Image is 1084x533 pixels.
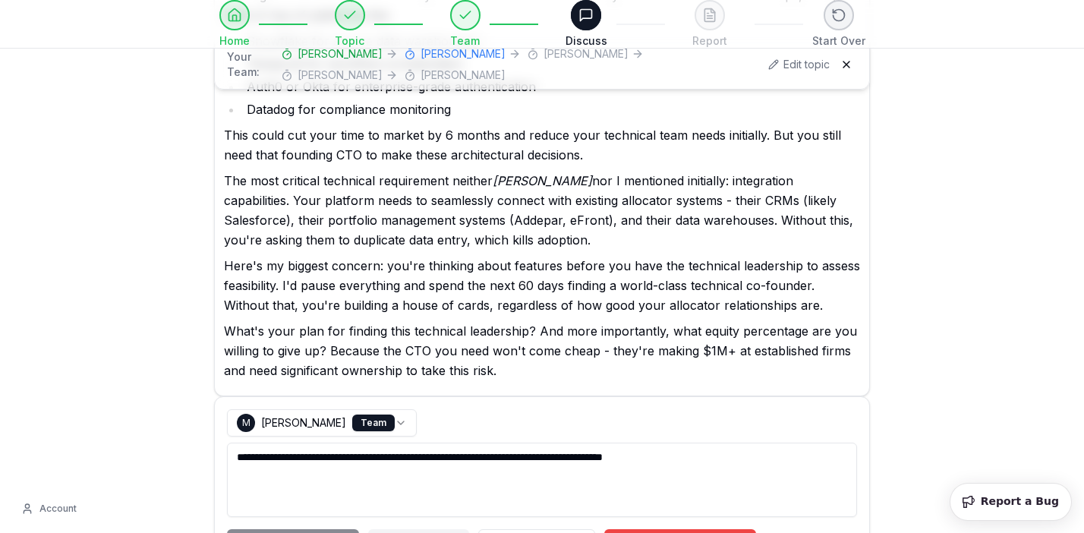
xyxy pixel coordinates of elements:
button: Account [12,497,86,521]
span: [PERSON_NAME] [298,68,383,83]
span: Your Team: [227,49,275,80]
span: [PERSON_NAME] [544,46,629,61]
li: Datadog for compliance monitoring [242,99,860,119]
p: The most critical technical requirement neither nor I mentioned initially: integration capabiliti... [224,171,860,250]
p: What's your plan for finding this technical leadership? And more importantly, what equity percent... [224,321,860,380]
button: [PERSON_NAME] [404,68,506,83]
span: [PERSON_NAME] [298,46,383,61]
span: Team [450,33,480,49]
button: Edit topic [768,57,830,72]
button: [PERSON_NAME] [404,46,506,61]
button: [PERSON_NAME] [527,46,629,61]
span: Edit topic [783,57,830,72]
span: Home [219,33,250,49]
span: Topic [335,33,364,49]
button: [PERSON_NAME] [281,68,383,83]
span: [PERSON_NAME] [421,68,506,83]
button: [PERSON_NAME] [281,46,383,61]
span: Report [692,33,727,49]
span: [PERSON_NAME] [421,46,506,61]
p: Here's my biggest concern: you're thinking about features before you have the technical leadershi... [224,256,860,315]
button: Hide team panel [836,54,857,75]
span: Start Over [812,33,865,49]
span: Discuss [566,33,607,49]
p: This could cut your time to market by 6 months and reduce your technical team needs initially. Bu... [224,125,860,165]
textarea: To enrich screen reader interactions, please activate Accessibility in Grammarly extension settings [227,443,857,517]
em: [PERSON_NAME] [493,173,592,188]
span: Account [39,503,77,515]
